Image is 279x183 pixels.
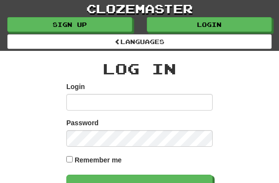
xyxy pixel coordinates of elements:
h2: Log In [66,61,213,77]
label: Password [66,118,99,128]
label: Login [66,82,85,91]
label: Remember me [75,155,122,165]
a: Sign up [7,17,132,32]
a: Login [147,17,272,32]
a: Languages [7,34,272,49]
